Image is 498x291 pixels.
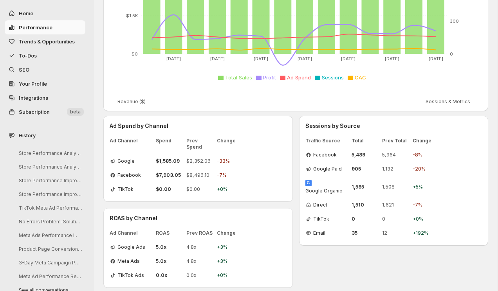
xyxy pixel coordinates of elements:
[19,38,75,45] span: Trends & Opportunities
[322,74,344,81] span: Sessions
[217,272,240,278] span: +0%
[413,166,436,172] span: -20%
[186,186,214,192] span: $0.00
[166,56,181,61] tspan: [DATE]
[217,138,240,150] span: Change
[355,74,366,81] span: CAC
[450,51,453,57] tspan: 0
[352,216,379,222] span: 0
[110,138,153,150] span: Ad Channel
[382,138,410,144] span: Prev Total
[19,95,48,101] span: Integrations
[13,229,87,241] button: Meta Ads Performance Improvement
[13,216,87,228] button: No Errors Problem-Solution Ad Creatives
[263,74,276,81] span: Profit
[156,244,183,250] span: 5.0x
[19,10,33,16] span: Home
[19,109,50,115] span: Subscription
[450,18,459,24] tspan: 300
[186,138,214,150] span: Prev Spend
[156,230,183,236] span: ROAS
[413,152,436,158] span: -8%
[313,166,342,172] span: Google Paid
[117,172,141,178] span: Facebook
[217,158,240,164] span: -33%
[13,243,87,255] button: Product Page Conversion Improvement
[156,258,183,264] span: 5.0x
[254,56,268,61] tspan: [DATE]
[341,56,355,61] tspan: [DATE]
[132,51,138,57] tspan: $0
[117,258,140,264] span: Meta Ads
[126,13,138,18] tspan: $1.5K
[382,230,410,236] span: 12
[186,258,214,264] span: 4.8x
[382,166,410,172] span: 1,132
[313,216,329,222] span: TikTok
[186,172,214,178] span: $8,496.10
[352,166,379,172] span: 905
[110,214,287,222] h3: ROAS by Channel
[110,122,287,130] h3: Ad Spend by Channel
[156,172,183,178] span: $7,903.05
[385,56,399,61] tspan: [DATE]
[352,152,379,158] span: 5,489
[413,230,436,236] span: +192%
[413,216,436,222] span: +0%
[413,184,436,190] span: +5%
[19,66,29,73] span: SEO
[382,202,410,208] span: 1,621
[352,230,379,236] span: 35
[156,138,183,150] span: Spend
[298,56,312,61] tspan: [DATE]
[186,244,214,250] span: 4.8x
[13,257,87,269] button: 3-Day Meta Campaign Performance Analysis
[217,230,240,236] span: Change
[110,230,153,236] span: Ad Channel
[13,202,87,214] button: TikTok Meta Ad Performance Analysis
[313,152,337,158] span: Facebook
[19,52,37,59] span: To-Dos
[156,158,183,164] span: $1,585.09
[352,138,379,144] span: Total
[217,244,240,250] span: +3%
[5,34,85,48] button: Trends & Opportunities
[70,109,81,115] span: beta
[305,138,348,144] span: Traffic Source
[186,158,214,164] span: $2,352.06
[117,158,135,164] span: Google
[5,6,85,20] button: Home
[217,258,240,264] span: +3%
[217,186,240,192] span: +0%
[19,131,36,139] span: History
[5,91,85,105] a: Integrations
[287,74,311,81] span: Ad Spend
[5,48,85,63] button: To-Dos
[13,270,87,282] button: Meta Ad Performance Report Request
[5,63,85,77] a: SEO
[313,230,325,236] span: Email
[19,81,47,87] span: Your Profile
[305,122,482,130] h3: Sessions by Source
[117,186,134,192] span: TikTok
[19,24,52,31] span: Performance
[382,216,410,222] span: 0
[382,152,410,158] span: 5,964
[117,99,146,105] span: Revenue ($)
[186,272,214,278] span: 0.0x
[117,244,145,250] span: Google Ads
[305,188,342,194] span: Google Organic
[13,161,87,173] button: Store Performance Analysis and Recommendations
[413,202,436,208] span: -7%
[13,188,87,200] button: Store Performance Improvement Analysis
[5,20,85,34] button: Performance
[426,99,470,105] span: Sessions & Metrics
[352,184,379,190] span: 1,585
[5,77,85,91] a: Your Profile
[156,186,183,192] span: $0.00
[156,272,183,278] span: 0.0x
[186,230,214,236] span: Prev ROAS
[210,56,225,61] tspan: [DATE]
[117,272,144,278] span: TikTok Ads
[352,202,379,208] span: 1,510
